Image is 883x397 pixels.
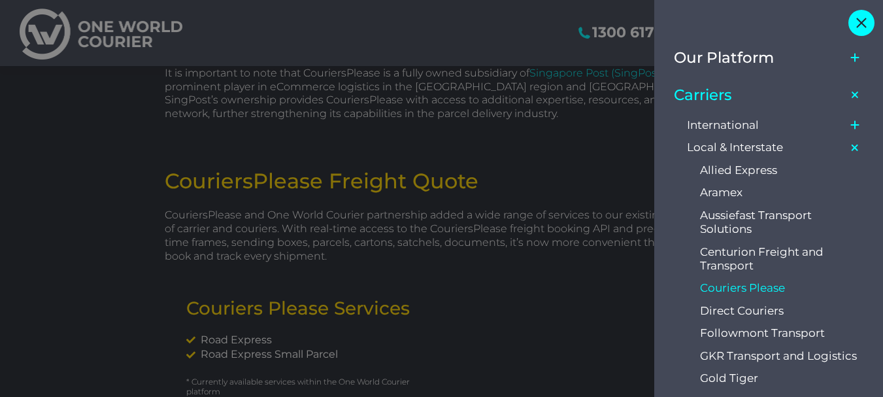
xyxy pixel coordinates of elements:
span: Direct Couriers [700,304,784,318]
a: Aussiefast Transport Solutions [700,204,865,241]
a: Couriers Please [700,277,865,300]
a: Carriers [674,77,845,114]
span: GKR Transport and Logistics [700,349,857,363]
span: Gold Tiger [700,371,758,385]
span: Couriers Please [700,281,785,295]
span: International [687,118,759,132]
a: Gold Tiger [700,368,865,390]
a: Aramex [700,182,865,205]
span: Local & Interstate [687,141,783,154]
a: Followmont Transport [700,322,865,345]
a: Centurion Freight and Transport [700,241,865,277]
a: GKR Transport and Logistics [700,345,865,368]
span: Our Platform [674,49,774,67]
div: Close [848,10,875,36]
span: Aramex [700,186,742,199]
a: Allied Express [700,159,865,182]
span: Centurion Freight and Transport [700,245,865,273]
span: Carriers [674,86,732,104]
span: Followmont Transport [700,326,825,340]
a: Direct Couriers [700,300,865,322]
a: International [687,114,845,137]
span: Allied Express [700,164,777,177]
span: Aussiefast Transport Solutions [700,209,865,236]
a: Our Platform [674,39,845,77]
a: Local & Interstate [687,136,845,159]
